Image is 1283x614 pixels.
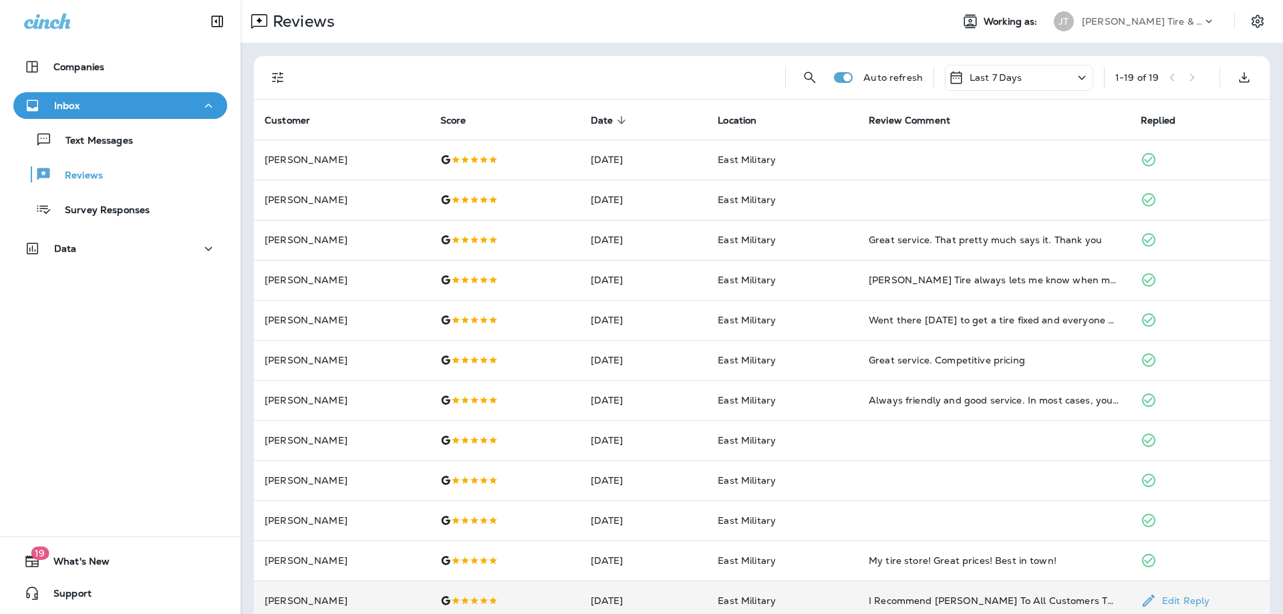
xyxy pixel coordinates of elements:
[718,274,776,286] span: East Military
[265,235,419,245] p: [PERSON_NAME]
[580,500,708,541] td: [DATE]
[718,115,756,126] span: Location
[267,11,335,31] p: Reviews
[1231,64,1258,91] button: Export as CSV
[718,114,774,126] span: Location
[52,135,133,148] p: Text Messages
[54,100,80,111] p: Inbox
[265,64,291,91] button: Filters
[718,234,776,246] span: East Military
[54,243,77,254] p: Data
[1141,114,1193,126] span: Replied
[31,547,49,560] span: 19
[869,394,1119,407] div: Always friendly and good service. In most cases, you can get an appointment the same day or withi...
[1157,595,1209,606] p: Edit Reply
[440,114,484,126] span: Score
[718,555,776,567] span: East Military
[869,233,1119,247] div: Great service. That pretty much says it. Thank you
[718,354,776,366] span: East Military
[265,435,419,446] p: [PERSON_NAME]
[13,92,227,119] button: Inbox
[265,515,419,526] p: [PERSON_NAME]
[13,580,227,607] button: Support
[591,115,613,126] span: Date
[265,194,419,205] p: [PERSON_NAME]
[591,114,631,126] span: Date
[265,315,419,325] p: [PERSON_NAME]
[984,16,1040,27] span: Working as:
[51,170,103,182] p: Reviews
[869,594,1119,607] div: I Recommend Jensen To All Customers That I Talk To.
[13,126,227,154] button: Text Messages
[580,180,708,220] td: [DATE]
[718,394,776,406] span: East Military
[869,115,950,126] span: Review Comment
[970,72,1022,83] p: Last 7 Days
[580,140,708,180] td: [DATE]
[51,204,150,217] p: Survey Responses
[53,61,104,72] p: Companies
[13,53,227,80] button: Companies
[718,514,776,526] span: East Military
[718,314,776,326] span: East Military
[718,154,776,166] span: East Military
[265,355,419,365] p: [PERSON_NAME]
[797,64,823,91] button: Search Reviews
[863,72,923,83] p: Auto refresh
[13,548,227,575] button: 19What's New
[1054,11,1074,31] div: JT
[869,353,1119,367] div: Great service. Competitive pricing
[580,300,708,340] td: [DATE]
[440,115,466,126] span: Score
[40,556,110,572] span: What's New
[40,588,92,604] span: Support
[580,260,708,300] td: [DATE]
[580,340,708,380] td: [DATE]
[1246,9,1270,33] button: Settings
[869,313,1119,327] div: Went there today to get a tire fixed and everyone was so nice, and we all made small talk. I’m go...
[869,273,1119,287] div: Jensen Tire always lets me know when my car is finished and the mechanics do great work! (especia...
[718,474,776,486] span: East Military
[869,554,1119,567] div: My tire store! Great prices! Best in town!
[265,154,419,165] p: [PERSON_NAME]
[718,595,776,607] span: East Military
[718,434,776,446] span: East Military
[580,460,708,500] td: [DATE]
[13,235,227,262] button: Data
[265,115,310,126] span: Customer
[718,194,776,206] span: East Military
[869,114,968,126] span: Review Comment
[580,380,708,420] td: [DATE]
[265,555,419,566] p: [PERSON_NAME]
[13,195,227,223] button: Survey Responses
[580,220,708,260] td: [DATE]
[198,8,236,35] button: Collapse Sidebar
[1115,72,1159,83] div: 1 - 19 of 19
[1141,115,1175,126] span: Replied
[580,420,708,460] td: [DATE]
[13,160,227,188] button: Reviews
[265,114,327,126] span: Customer
[1082,16,1202,27] p: [PERSON_NAME] Tire & Auto
[265,275,419,285] p: [PERSON_NAME]
[265,475,419,486] p: [PERSON_NAME]
[265,395,419,406] p: [PERSON_NAME]
[265,595,419,606] p: [PERSON_NAME]
[580,541,708,581] td: [DATE]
